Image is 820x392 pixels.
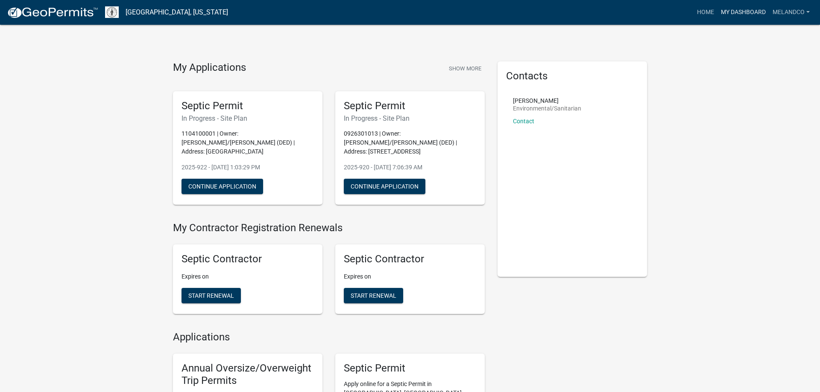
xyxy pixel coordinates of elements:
[513,118,534,125] a: Contact
[182,100,314,112] h5: Septic Permit
[351,292,396,299] span: Start Renewal
[173,222,485,234] h4: My Contractor Registration Renewals
[344,163,476,172] p: 2025-920 - [DATE] 7:06:39 AM
[506,70,638,82] h5: Contacts
[188,292,234,299] span: Start Renewal
[513,98,581,104] p: [PERSON_NAME]
[344,362,476,375] h5: Septic Permit
[182,114,314,122] h6: In Progress - Site Plan
[344,272,476,281] p: Expires on
[344,100,476,112] h5: Septic Permit
[344,179,425,194] button: Continue Application
[173,61,246,74] h4: My Applications
[513,105,581,111] p: Environmental/Sanitarian
[182,129,314,156] p: 1104100001 | Owner: [PERSON_NAME]/[PERSON_NAME] (DED) | Address: [GEOGRAPHIC_DATA]
[344,129,476,156] p: 0926301013 | Owner: [PERSON_NAME]/[PERSON_NAME] (DED) | Address: [STREET_ADDRESS]
[694,4,717,20] a: Home
[173,222,485,321] wm-registration-list-section: My Contractor Registration Renewals
[105,6,119,18] img: Mahaska County, Iowa
[173,331,485,343] h4: Applications
[126,5,228,20] a: [GEOGRAPHIC_DATA], [US_STATE]
[182,179,263,194] button: Continue Application
[769,4,813,20] a: MelandCo
[182,362,314,387] h5: Annual Oversize/Overweight Trip Permits
[445,61,485,75] button: Show More
[344,114,476,122] h6: In Progress - Site Plan
[344,253,476,265] h5: Septic Contractor
[182,253,314,265] h5: Septic Contractor
[717,4,769,20] a: My Dashboard
[182,163,314,172] p: 2025-922 - [DATE] 1:03:29 PM
[182,272,314,281] p: Expires on
[182,288,241,303] button: Start Renewal
[344,288,403,303] button: Start Renewal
